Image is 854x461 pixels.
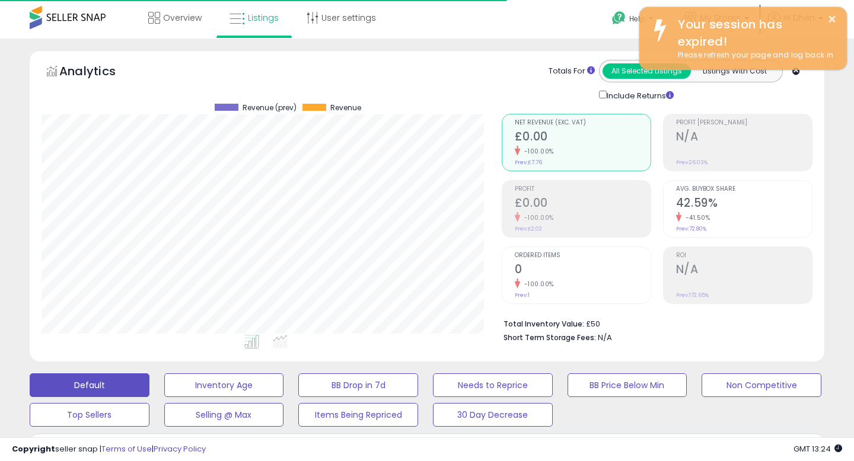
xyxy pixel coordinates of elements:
[515,186,651,193] span: Profit
[433,403,553,427] button: 30 Day Decrease
[629,14,645,24] span: Help
[549,66,595,77] div: Totals For
[520,213,554,222] small: -100.00%
[12,444,206,455] div: seller snap | |
[515,252,651,259] span: Ordered Items
[515,159,542,166] small: Prev: £7.76
[669,16,838,50] div: Your session has expired!
[611,11,626,25] i: Get Help
[163,12,202,24] span: Overview
[690,63,779,79] button: Listings With Cost
[30,403,149,427] button: Top Sellers
[515,130,651,146] h2: £0.00
[598,332,612,343] span: N/A
[590,88,688,102] div: Include Returns
[164,403,284,427] button: Selling @ Max
[515,262,651,278] h2: 0
[298,403,418,427] button: Items Being Repriced
[676,186,812,193] span: Avg. Buybox Share
[520,147,554,156] small: -100.00%
[515,225,542,232] small: Prev: £2.02
[603,2,665,39] a: Help
[702,373,821,397] button: Non Competitive
[433,373,553,397] button: Needs to Reprice
[520,280,554,289] small: -100.00%
[676,262,812,278] h2: N/A
[515,292,530,299] small: Prev: 1
[504,319,584,329] b: Total Inventory Value:
[676,292,709,299] small: Prev: 172.65%
[669,50,838,61] div: Please refresh your page and log back in
[30,373,149,397] button: Default
[504,316,804,330] li: £50
[794,443,842,454] span: 2025-08-11 13:24 GMT
[676,159,708,166] small: Prev: 26.03%
[676,120,812,126] span: Profit [PERSON_NAME]
[330,104,361,112] span: Revenue
[12,443,55,454] strong: Copyright
[515,120,651,126] span: Net Revenue (Exc. VAT)
[243,104,297,112] span: Revenue (prev)
[298,373,418,397] button: BB Drop in 7d
[59,63,139,82] h5: Analytics
[164,373,284,397] button: Inventory Age
[154,443,206,454] a: Privacy Policy
[676,252,812,259] span: ROI
[568,373,687,397] button: BB Price Below Min
[676,130,812,146] h2: N/A
[515,196,651,212] h2: £0.00
[248,12,279,24] span: Listings
[101,443,152,454] a: Terms of Use
[504,332,596,342] b: Short Term Storage Fees:
[603,63,691,79] button: All Selected Listings
[676,225,706,232] small: Prev: 72.80%
[681,213,710,222] small: -41.50%
[676,196,812,212] h2: 42.59%
[827,12,837,27] button: ×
